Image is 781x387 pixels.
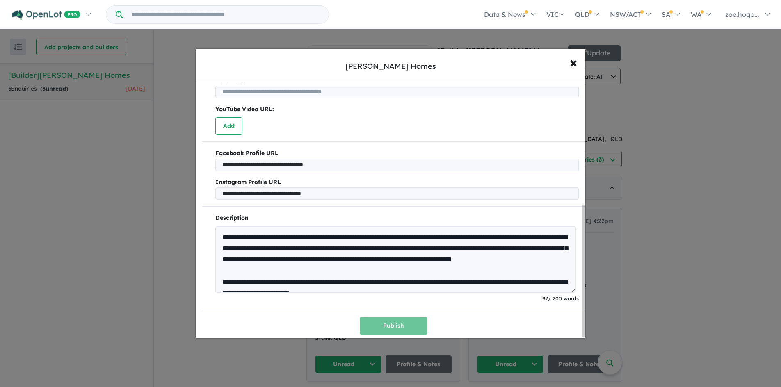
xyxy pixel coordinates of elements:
[725,10,759,18] span: zoe.hogb...
[215,178,579,187] b: Instagram Profile URL
[215,213,579,223] p: Description
[215,105,579,114] p: YouTube Video URL:
[124,6,327,23] input: Try estate name, suburb, builder or developer
[360,317,427,335] button: Publish
[215,117,242,135] button: Add
[215,294,579,303] div: 92 / 200 words
[570,53,577,71] span: ×
[12,10,80,20] img: Openlot PRO Logo White
[215,148,579,158] b: Facebook Profile URL
[345,61,436,72] div: [PERSON_NAME] Homes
